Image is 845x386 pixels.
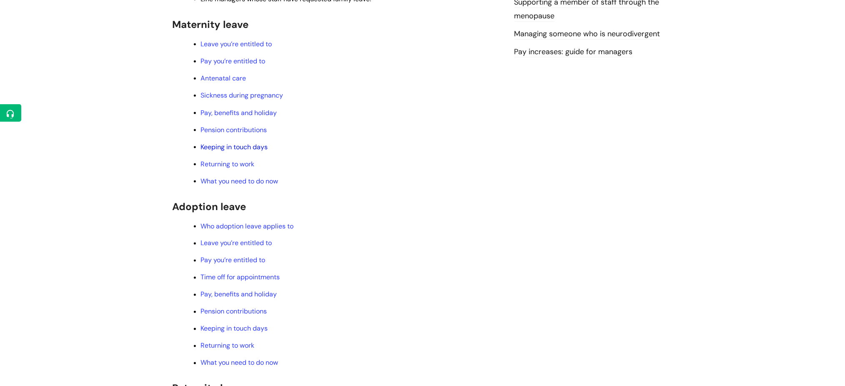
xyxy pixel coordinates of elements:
span: Adoption leave [173,200,246,213]
a: Returning to work [201,341,255,350]
a: Leave you’re entitled to [201,40,272,48]
a: Antenatal care [201,74,246,83]
a: Leave you’re entitled to [201,239,272,248]
a: Keeping in touch days [201,143,268,151]
a: Returning to work [201,160,255,168]
a: Pension contributions [201,125,267,134]
a: Pay, benefits and holiday [201,290,277,299]
span: Maternity leave [173,18,249,31]
a: Pension contributions [201,307,267,316]
a: Pay, benefits and holiday [201,108,277,117]
a: Time off for appointments [201,273,280,282]
a: What you need to do now [201,177,278,185]
a: Pay you’re entitled to [201,57,266,65]
a: Sickness during pregnancy [201,91,283,100]
a: Keeping in touch days [201,324,268,333]
a: Pay increases: guide for managers [514,47,633,58]
a: Managing someone who is neurodivergent [514,29,660,40]
a: Who adoption leave applies to [201,222,294,231]
a: What you need to do now [201,358,278,367]
a: Pay you’re entitled to [201,256,266,265]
